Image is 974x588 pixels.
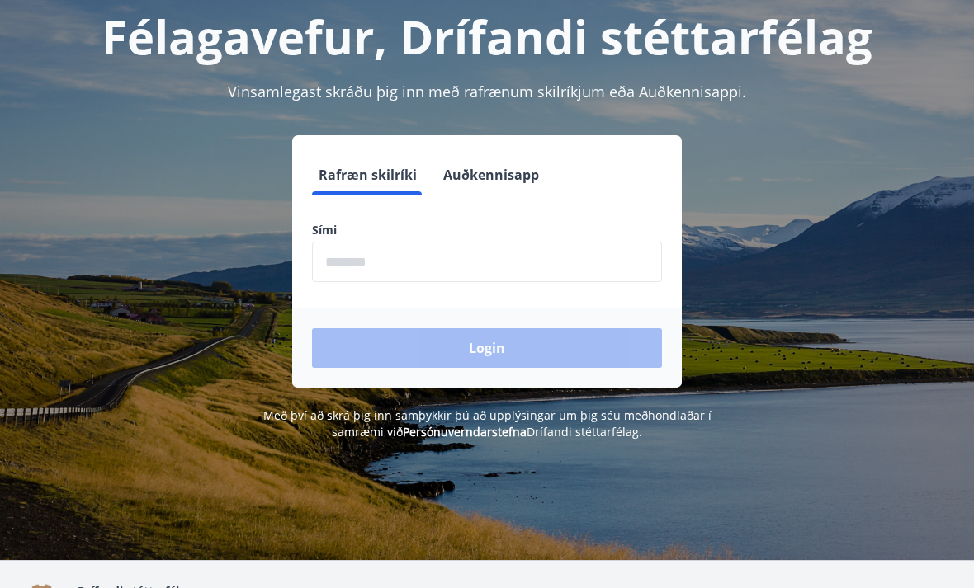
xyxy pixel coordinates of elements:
h1: Félagavefur, Drífandi stéttarfélag [20,5,954,68]
button: Rafræn skilríki [312,155,423,195]
label: Sími [312,222,662,238]
span: Með því að skrá þig inn samþykkir þú að upplýsingar um þig séu meðhöndlaðar í samræmi við Drífand... [263,407,712,440]
span: Vinsamlegast skráðu þig inn með rafrænum skilríkjum eða Auðkennisappi. [228,82,746,101]
button: Auðkennisapp [437,155,546,195]
a: Persónuverndarstefna [403,424,527,440]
